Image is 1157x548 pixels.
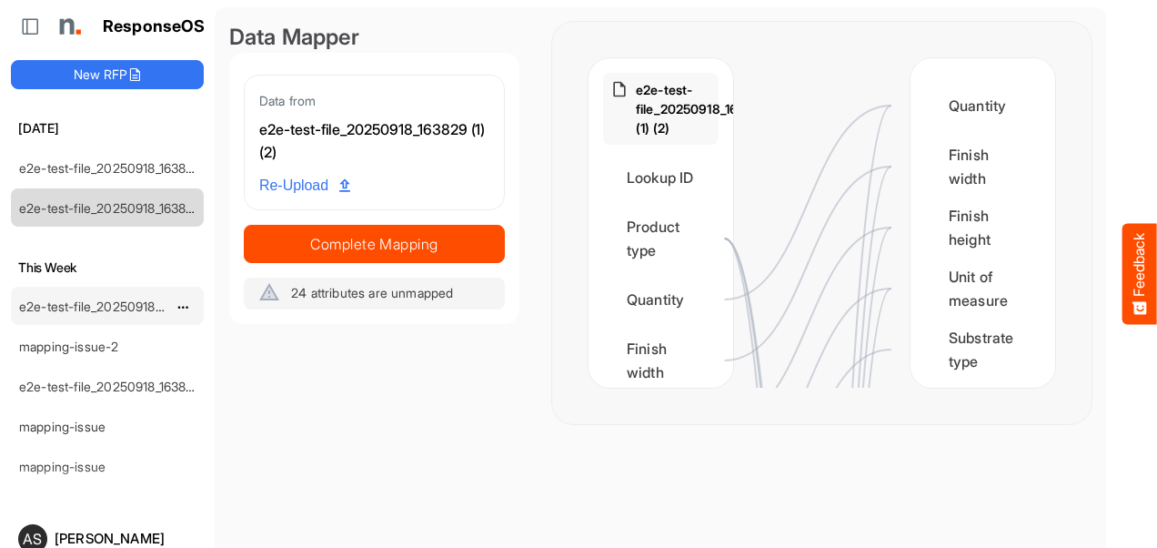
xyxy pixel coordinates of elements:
[174,299,192,317] button: dropdownbutton
[603,210,719,267] div: Product type
[291,285,453,300] span: 24 attributes are unmapped
[603,332,719,389] div: Finish width
[1122,224,1157,325] button: Feedback
[244,225,505,263] button: Complete Mapping
[103,17,206,36] h1: ResponseOS
[11,258,204,278] h6: This Week
[55,532,196,545] div: [PERSON_NAME]
[925,77,1041,134] div: Quantity
[23,532,42,546] span: AS
[19,200,236,216] a: e2e-test-file_20250918_163829 (1) (2)
[259,90,489,111] div: Data from
[19,339,118,354] a: mapping-issue-2
[925,321,1041,378] div: Substrate type
[50,8,86,45] img: Northell
[19,160,236,176] a: e2e-test-file_20250918_163829 (1) (2)
[925,382,1041,458] div: Substrate thickness or weight
[19,459,106,474] a: mapping-issue
[259,174,350,198] span: Re-Upload
[925,199,1041,256] div: Finish height
[11,118,204,138] h6: [DATE]
[229,22,519,53] div: Data Mapper
[636,80,770,137] p: e2e-test-file_20250918_163829 (1) (2)
[259,118,489,165] div: e2e-test-file_20250918_163829 (1) (2)
[19,299,216,314] a: e2e-test-file_20250918_163829 (1)
[252,168,357,203] a: Re-Upload
[11,60,204,89] button: New RFP
[19,419,106,434] a: mapping-issue
[603,149,719,206] div: Lookup ID
[925,260,1041,317] div: Unit of measure
[925,138,1041,195] div: Finish width
[603,271,719,328] div: Quantity
[245,231,504,257] span: Complete Mapping
[19,379,216,394] a: e2e-test-file_20250918_163829 (1)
